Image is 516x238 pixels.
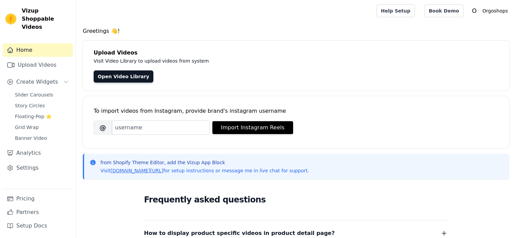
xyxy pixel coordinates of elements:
p: Visit Video Library to upload videos from system [94,57,398,65]
span: @ [94,121,112,135]
span: Floating-Pop ⭐ [15,113,52,120]
span: How to display product specific videos in product detail page? [144,229,335,238]
a: Grid Wrap [11,123,73,132]
a: Story Circles [11,101,73,110]
a: Floating-Pop ⭐ [11,112,73,121]
button: O Orgoshops [469,5,511,17]
a: Home [3,43,73,57]
p: Orgoshops [480,5,511,17]
a: Slider Carousels [11,90,73,100]
a: Help Setup [377,4,415,17]
span: Create Widgets [16,78,58,86]
a: Pricing [3,192,73,205]
h2: Frequently asked questions [144,193,448,207]
img: Vizup [5,14,16,24]
h4: Upload Videos [94,49,498,57]
span: Vizup Shoppable Videos [22,7,70,31]
p: Visit for setup instructions or message me in live chat for support. [100,167,309,174]
text: O [472,7,477,14]
div: To import videos from Instagram, provide brand's instagram username [94,107,498,115]
button: Import Instagram Reels [212,121,293,134]
a: Settings [3,161,73,175]
a: Open Video Library [94,70,153,83]
a: Banner Video [11,133,73,143]
button: Create Widgets [3,75,73,89]
a: Setup Docs [3,219,73,233]
p: from Shopify Theme Editor, add the Vizup App Block [100,159,309,166]
a: Partners [3,205,73,219]
span: Slider Carousels [15,91,53,98]
span: Banner Video [15,135,47,142]
a: Analytics [3,146,73,160]
a: Book Demo [424,4,463,17]
button: How to display product specific videos in product detail page? [144,229,448,238]
a: [DOMAIN_NAME][URL] [111,168,164,173]
span: Story Circles [15,102,45,109]
a: Upload Videos [3,58,73,72]
h4: Greetings 👋! [83,27,509,35]
span: Grid Wrap [15,124,39,131]
input: username [112,121,210,135]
